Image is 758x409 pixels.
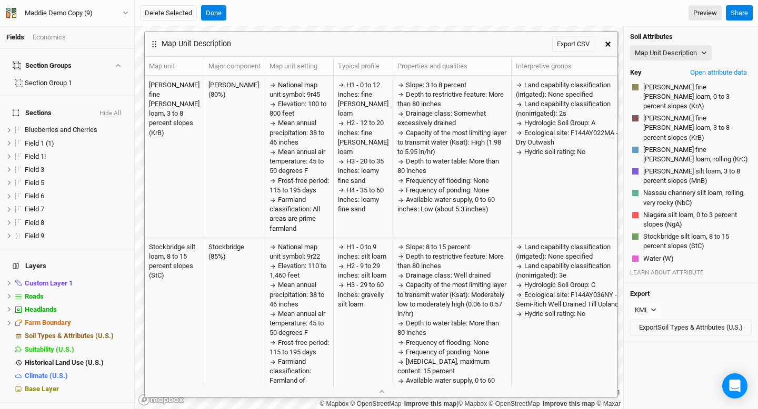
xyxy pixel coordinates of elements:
div: Economics [33,33,66,42]
button: Stockbridge silt loam, 8 to 15 percent slopes (StC) [643,231,750,251]
div: Field 5 [25,179,128,187]
div: Open Intercom Messenger [722,373,747,398]
span: Custom Layer 1 [25,279,73,287]
h4: Layers [6,255,128,277]
a: Improve this map [543,400,595,407]
div: Field 8 [25,219,128,227]
h4: Key [630,68,642,77]
div: Maddie Demo Copy (9) [25,8,93,18]
div: Field 1! [25,152,128,161]
span: Base Layer [25,385,59,393]
button: Delete Selected [140,5,197,21]
span: Field 3 [25,166,44,173]
button: [PERSON_NAME] fine [PERSON_NAME] loam, rolling (KrC) [643,145,750,165]
div: LEARN ABOUT ATTRIBUTE [630,268,752,277]
button: Niagara silt loam, 0 to 3 percent slopes (NgA) [643,210,750,230]
button: Show section groups [113,62,122,69]
span: Field 1! [25,152,46,160]
span: Suitability (U.S.) [25,345,74,353]
span: Historical Land Use (U.S.) [25,359,104,366]
span: Roads [25,292,44,300]
button: KML [630,302,661,318]
span: Field 1 (1) [25,139,54,147]
span: Field 7 [25,205,44,213]
div: Field 6 [25,192,128,200]
a: Maxar [596,400,621,407]
span: Field 8 [25,219,44,227]
button: [PERSON_NAME] fine [PERSON_NAME] loam, 3 to 8 percent slopes (KrB) [643,113,750,143]
div: Custom Layer 1 [25,279,128,288]
div: KML [635,305,649,315]
span: Climate (U.S.) [25,372,68,380]
div: Field 9 [25,232,128,240]
button: Done [201,5,226,21]
a: OpenStreetMap [351,400,402,407]
div: Climate (U.S.) [25,372,128,380]
a: OpenStreetMap [489,400,540,407]
div: Soil Types & Attributes (U.S.) [25,332,128,340]
a: Mapbox logo [138,394,184,406]
span: Soil Types & Attributes (U.S.) [25,332,114,340]
span: Blueberries and Cherries [25,126,97,134]
div: Field 7 [25,205,128,213]
div: Field 3 [25,166,128,174]
div: Historical Land Use (U.S.) [25,359,128,367]
a: Improve this map [404,400,456,407]
div: Suitability (U.S.) [25,345,128,354]
button: Nassau channery silt loam, rolling, very rocky (NbC) [643,188,750,208]
a: Fields [6,33,24,41]
span: Sections [13,109,52,117]
div: Section Groups [13,62,72,70]
button: Hide All [99,110,122,117]
button: [PERSON_NAME] fine [PERSON_NAME] loam, 0 to 3 percent slopes (KrA) [643,82,750,112]
button: Maddie Demo Copy (9) [5,7,129,19]
div: Headlands [25,305,128,314]
span: Farm Boundary [25,319,71,326]
div: Farm Boundary [25,319,128,327]
div: Roads [25,292,128,301]
button: ExportSoil Types & Attributes (U.S.) [630,320,752,335]
span: Field 9 [25,232,44,240]
canvas: Map [135,26,623,409]
span: Headlands [25,305,57,313]
a: Preview [689,5,722,21]
span: Field 6 [25,192,44,200]
button: Open attribute data [685,65,752,80]
button: Map Unit Description [630,45,712,61]
button: Share [726,5,753,21]
a: Mapbox [458,400,487,407]
div: Field 1 (1) [25,139,128,148]
span: Field 5 [25,179,44,187]
div: Blueberries and Cherries [25,126,128,134]
div: Section Group 1 [25,79,128,87]
button: [PERSON_NAME] silt loam, 3 to 8 percent slopes (MnB) [643,166,750,186]
div: Base Layer [25,385,128,393]
div: | [320,398,621,409]
h4: Export [630,290,752,298]
button: Water (W) [643,253,674,264]
th: Interpretive groups [512,57,630,76]
a: Mapbox [320,400,348,407]
h4: Soil Attributes [630,33,752,41]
